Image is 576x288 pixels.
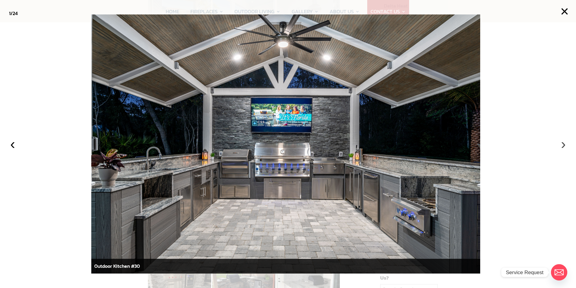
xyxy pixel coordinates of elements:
[9,10,11,17] span: 1
[558,5,571,18] button: ×
[551,264,567,280] a: Email
[91,14,480,274] img: outdoor-kitchen-slide.jpg
[6,137,19,151] button: ‹
[9,9,18,18] div: /
[13,10,18,17] span: 24
[91,259,480,274] div: Outdoor Kitchen #30
[557,137,570,151] button: ›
